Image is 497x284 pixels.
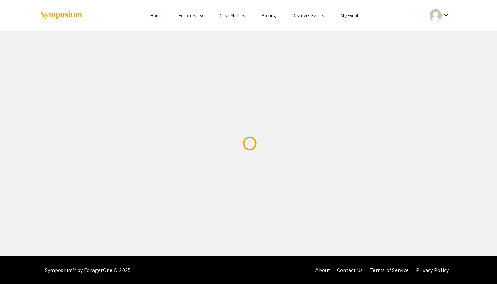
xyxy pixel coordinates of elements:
a: Contact Us [337,266,363,274]
a: Discover Events [292,12,324,19]
a: About [315,266,330,274]
button: Expand account dropdown [422,8,457,23]
a: Features [179,12,196,19]
mat-icon: Expand account dropdown [442,11,450,19]
a: Privacy Policy [416,266,449,274]
img: Symposium by ForagerOne [40,11,83,20]
div: Symposium™ by ForagerOne © 2025 [45,256,131,284]
a: Pricing [262,12,276,19]
a: My Events [341,12,360,19]
a: Home [150,12,162,19]
a: Terms of Service [370,266,409,274]
mat-icon: Expand Features list [197,12,206,20]
a: Case Studies [220,12,245,19]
